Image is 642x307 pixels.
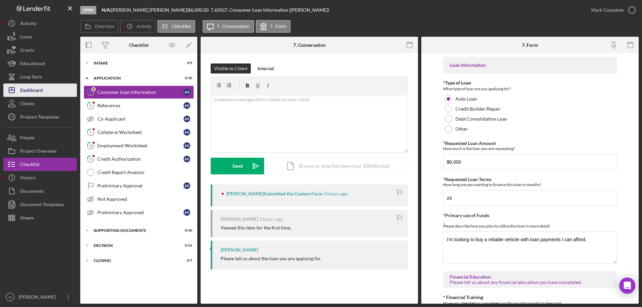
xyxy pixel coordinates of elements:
[455,116,507,122] label: Debt Consolidation Loan
[20,57,45,72] div: Educational
[84,166,194,179] a: Credit Report Analysis
[3,30,77,43] button: Loans
[20,43,34,58] div: Grants
[455,106,501,112] label: Credit Builder/Repair
[111,7,188,13] div: [PERSON_NAME] [PERSON_NAME] |
[84,112,194,126] a: Co-ApplicantAS
[450,280,610,285] div: Please tell us about any financial education you have completed.
[94,244,176,248] div: Decision
[443,232,617,264] textarea: I’m looking to buy a reliable vehicle with loan payments I can afford.
[3,290,77,304] button: JS[PERSON_NAME]
[223,7,329,13] div: | 7. Consumer Loan Information ([PERSON_NAME])
[3,70,77,84] button: Long-Term
[84,139,194,152] a: 10Employment WorksheetAS
[450,62,610,68] div: Loan Information
[3,84,77,97] a: Dashboard
[443,218,617,228] div: _ Please describe how you plan to utilize this loan in more detail:
[184,129,190,136] div: A S
[20,198,64,213] div: Document Templates
[3,57,77,70] a: Educational
[184,102,190,109] div: A S
[172,24,191,29] label: Checklist
[3,158,77,171] a: Checklist
[184,142,190,149] div: A S
[180,244,192,248] div: 0 / 12
[180,61,192,65] div: 9 / 9
[3,211,77,224] button: Sheets
[94,259,176,263] div: Closing
[324,191,348,196] time: 2025-08-18 18:07
[3,131,77,144] button: People
[254,63,277,73] button: Internal
[184,182,190,189] div: A S
[443,86,617,92] div: What type of loan are you applying for?
[184,209,190,216] div: A S
[20,97,34,112] div: Clients
[455,96,477,102] label: Auto Loan
[443,176,492,182] label: *Requested Loan Terms
[20,84,43,99] div: Dashboard
[619,278,635,294] div: Open Intercom Messenger
[17,290,60,305] div: [PERSON_NAME]
[591,3,624,17] div: Mark Complete
[450,274,610,280] div: Financial Education
[188,7,211,13] div: $6,000.00
[259,216,283,222] time: 2025-08-18 17:55
[256,20,291,33] button: 7. Form
[102,7,110,13] b: N/A
[584,3,639,17] button: Mark Complete
[95,24,114,29] label: Overview
[129,42,148,48] div: Checklist
[97,90,184,95] div: Consumer Loan Information
[211,158,264,174] button: Send
[20,144,57,159] div: Project Overview
[20,184,44,199] div: Documents
[443,182,617,187] div: How long are you wanting to finance this loan in months?
[97,210,184,215] div: Preliminary Approved
[3,184,77,198] a: Documents
[180,76,192,80] div: 0 / 10
[3,17,77,30] button: Activity
[94,228,176,233] div: Supporting Documents
[211,7,223,13] div: 7.65 %
[522,42,538,48] div: 7. Form
[293,42,326,48] div: 7. Conversation
[97,170,194,175] div: Credit Report Analysis
[90,130,92,134] tspan: 9
[20,70,42,85] div: Long-Term
[3,97,77,110] button: Clients
[214,63,247,73] div: Visible to Client
[221,225,291,231] div: Viewed this item for the first time.
[270,24,286,29] label: 7. Form
[84,99,194,112] a: 8ReferencesAS
[84,179,194,192] a: Preliminary ApprovalAS
[80,20,118,33] button: Overview
[3,43,77,57] a: Grants
[97,103,184,108] div: References
[443,295,617,300] div: * Financial Training
[3,198,77,211] button: Document Templates
[443,140,496,146] label: *Requested Loan Amount
[20,30,32,45] div: Loans
[184,116,190,122] div: A S
[97,196,194,202] div: Not Approved
[443,300,617,307] div: Have you attended or completed any financial training(s) in the past?
[443,146,617,151] div: How much is the loan you are requesting?
[455,126,468,132] label: Other
[97,156,184,162] div: Credit Authorization
[3,171,77,184] button: History
[20,110,59,125] div: Product Templates
[3,110,77,124] button: Product Templates
[3,144,77,158] a: Project Overview
[90,90,92,94] tspan: 7
[257,63,274,73] div: Internal
[84,192,194,206] a: Not Approved
[84,86,194,99] a: 7Consumer Loan InformationAS
[94,76,176,80] div: Application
